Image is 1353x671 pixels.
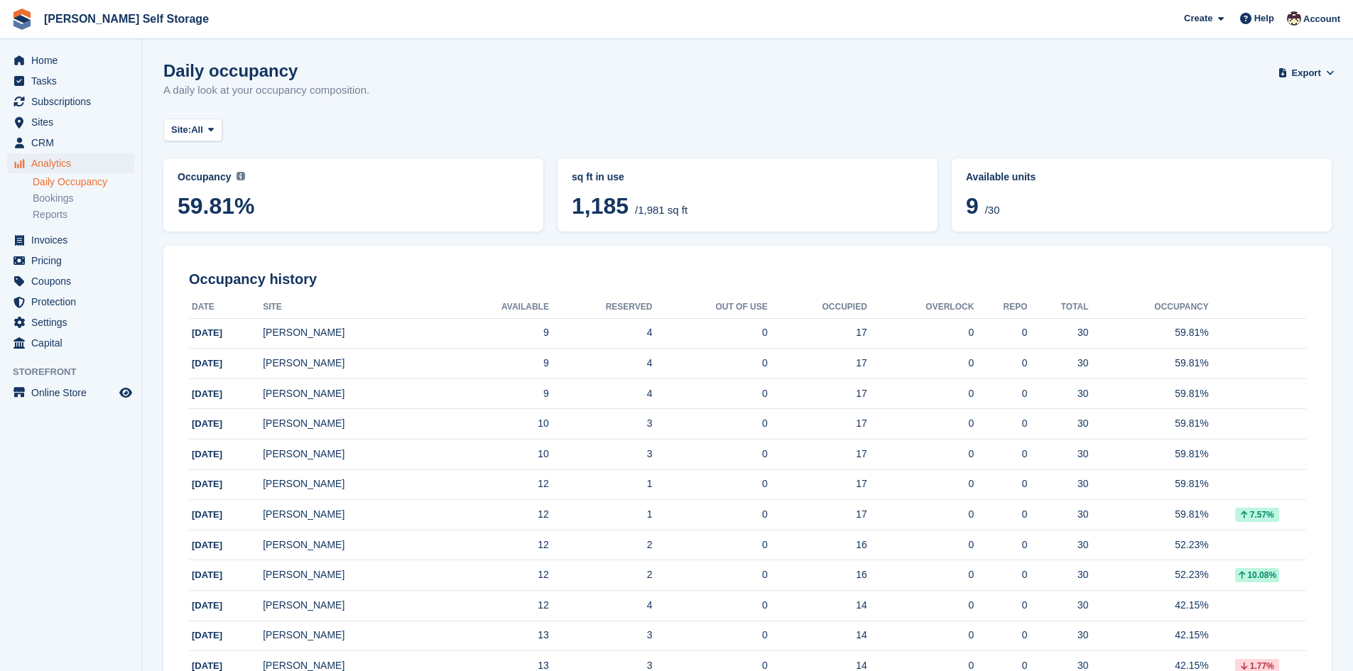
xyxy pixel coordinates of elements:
[985,204,1000,216] span: /30
[653,296,768,319] th: Out of Use
[33,208,134,222] a: Reports
[178,170,529,185] abbr: Current percentage of sq ft occupied
[1089,469,1209,500] td: 59.81%
[653,560,768,591] td: 0
[11,9,33,30] img: stora-icon-8386f47178a22dfd0bd8f6a31ec36ba5ce8667c1dd55bd0f319d3a0aa187defe.svg
[31,271,116,291] span: Coupons
[653,591,768,621] td: 0
[549,296,653,319] th: Reserved
[1028,440,1089,470] td: 30
[572,170,923,185] abbr: Current breakdown of %{unit} occupied
[1028,349,1089,379] td: 30
[444,349,549,379] td: 9
[263,500,444,530] td: [PERSON_NAME]
[7,312,134,332] a: menu
[1184,11,1212,26] span: Create
[549,378,653,409] td: 4
[768,507,867,522] div: 17
[192,449,222,459] span: [DATE]
[444,440,549,470] td: 10
[768,386,867,401] div: 17
[31,71,116,91] span: Tasks
[13,365,141,379] span: Storefront
[192,418,222,429] span: [DATE]
[1028,318,1089,349] td: 30
[33,175,134,189] a: Daily Occupancy
[1028,560,1089,591] td: 30
[192,509,222,520] span: [DATE]
[263,440,444,470] td: [PERSON_NAME]
[974,598,1027,613] div: 0
[653,621,768,651] td: 0
[263,409,444,440] td: [PERSON_NAME]
[867,628,974,643] div: 0
[549,621,653,651] td: 3
[31,312,116,332] span: Settings
[572,171,624,182] span: sq ft in use
[189,271,1306,288] h2: Occupancy history
[549,318,653,349] td: 4
[1089,560,1209,591] td: 52.23%
[653,469,768,500] td: 0
[974,567,1027,582] div: 0
[653,349,768,379] td: 0
[31,153,116,173] span: Analytics
[549,409,653,440] td: 3
[178,171,231,182] span: Occupancy
[7,230,134,250] a: menu
[7,133,134,153] a: menu
[7,153,134,173] a: menu
[263,296,444,319] th: Site
[7,251,134,271] a: menu
[444,378,549,409] td: 9
[192,660,222,671] span: [DATE]
[974,538,1027,552] div: 0
[1089,530,1209,560] td: 52.23%
[31,92,116,111] span: Subscriptions
[192,600,222,611] span: [DATE]
[1281,61,1332,84] button: Export
[768,325,867,340] div: 17
[966,170,1317,185] abbr: Current percentage of units occupied or overlocked
[31,112,116,132] span: Sites
[549,500,653,530] td: 1
[1089,349,1209,379] td: 59.81%
[1287,11,1301,26] img: Jacob Esser
[263,318,444,349] td: [PERSON_NAME]
[31,383,116,403] span: Online Store
[768,356,867,371] div: 17
[549,440,653,470] td: 3
[444,560,549,591] td: 12
[867,416,974,431] div: 0
[867,386,974,401] div: 0
[653,409,768,440] td: 0
[444,621,549,651] td: 13
[7,292,134,312] a: menu
[867,356,974,371] div: 0
[1028,530,1089,560] td: 30
[1089,440,1209,470] td: 59.81%
[572,193,629,219] span: 1,185
[444,318,549,349] td: 9
[768,296,867,319] th: Occupied
[1028,296,1089,319] th: Total
[192,569,222,580] span: [DATE]
[768,598,867,613] div: 14
[768,476,867,491] div: 17
[31,251,116,271] span: Pricing
[7,383,134,403] a: menu
[653,318,768,349] td: 0
[33,192,134,205] a: Bookings
[7,271,134,291] a: menu
[549,591,653,621] td: 4
[7,71,134,91] a: menu
[1303,12,1340,26] span: Account
[263,530,444,560] td: [PERSON_NAME]
[263,560,444,591] td: [PERSON_NAME]
[163,82,369,99] p: A daily look at your occupancy composition.
[192,479,222,489] span: [DATE]
[1028,409,1089,440] td: 30
[191,123,203,137] span: All
[444,296,549,319] th: Available
[966,193,979,219] span: 9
